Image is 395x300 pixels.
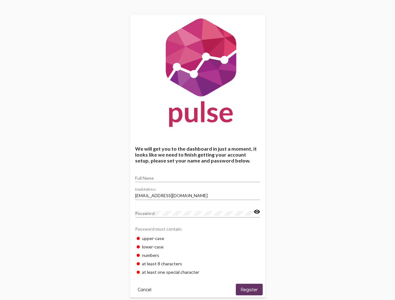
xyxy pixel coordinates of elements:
[135,234,260,242] div: upper-case
[241,287,258,292] span: Register
[135,251,260,259] div: numbers
[254,208,260,216] mat-icon: visibility
[135,259,260,268] div: at least 8 characters
[135,242,260,251] div: lower-case
[130,15,265,133] img: Pulse For Good Logo
[135,146,260,163] h4: We will get you to the dashboard in just a moment, it looks like we need to finish getting your a...
[135,223,260,234] div: Password must contain:
[135,268,260,276] div: at least one special character
[236,284,263,295] button: Register
[133,284,156,295] button: Cancel
[138,287,151,292] span: Cancel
